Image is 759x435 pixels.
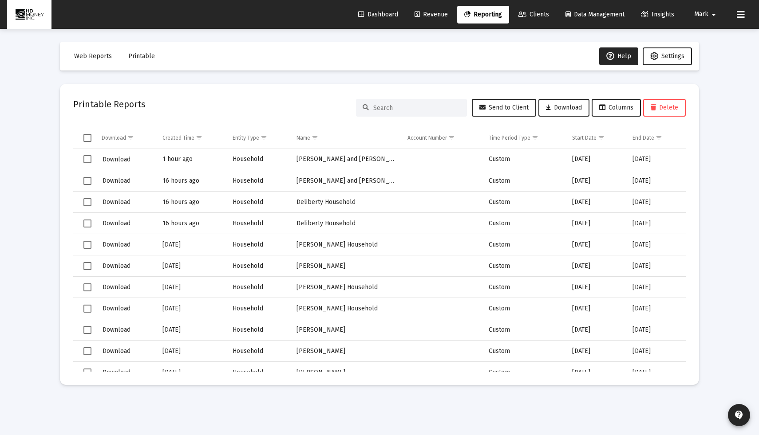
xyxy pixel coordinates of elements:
[83,305,91,313] div: Select row
[472,99,536,117] button: Send to Client
[103,326,130,333] span: Download
[643,47,692,65] button: Settings
[102,345,131,357] button: Download
[83,283,91,291] div: Select row
[226,298,290,319] td: Household
[290,255,401,277] td: [PERSON_NAME]
[566,192,627,213] td: [DATE]
[226,319,290,341] td: Household
[83,219,91,227] div: Select row
[566,277,627,298] td: [DATE]
[482,362,566,383] td: Custom
[73,97,146,111] h2: Printable Reports
[103,156,130,163] span: Download
[226,362,290,383] td: Household
[103,262,130,270] span: Download
[102,259,131,272] button: Download
[566,319,627,341] td: [DATE]
[226,277,290,298] td: Household
[127,134,134,141] span: Show filter options for column 'Download'
[566,341,627,362] td: [DATE]
[162,134,194,141] div: Created Time
[156,362,227,383] td: [DATE]
[566,234,627,255] td: [DATE]
[128,52,155,60] span: Printable
[694,11,708,18] span: Mark
[656,134,662,141] span: Show filter options for column 'End Date'
[290,362,401,383] td: [PERSON_NAME]
[479,104,529,111] span: Send to Client
[103,241,130,248] span: Download
[290,298,401,319] td: [PERSON_NAME] Household
[566,298,627,319] td: [DATE]
[226,149,290,170] td: Household
[708,6,719,24] mat-icon: arrow_drop_down
[156,319,227,341] td: [DATE]
[482,234,566,255] td: Custom
[626,341,686,362] td: [DATE]
[67,47,119,65] button: Web Reports
[261,134,267,141] span: Show filter options for column 'Entity Type'
[290,234,401,255] td: [PERSON_NAME] Household
[102,323,131,336] button: Download
[641,11,674,18] span: Insights
[156,149,227,170] td: 1 hour ago
[83,262,91,270] div: Select row
[661,52,684,60] span: Settings
[290,149,401,170] td: [PERSON_NAME] and [PERSON_NAME]
[482,127,566,149] td: Column Time Period Type
[565,11,625,18] span: Data Management
[83,368,91,376] div: Select row
[226,234,290,255] td: Household
[538,99,589,117] button: Download
[290,192,401,213] td: Deliberty Household
[532,134,538,141] span: Show filter options for column 'Time Period Type'
[482,341,566,362] td: Custom
[482,277,566,298] td: Custom
[83,326,91,334] div: Select row
[102,196,131,208] button: Download
[73,127,686,372] div: Data grid
[226,213,290,234] td: Household
[415,11,448,18] span: Revenue
[83,134,91,142] div: Select all
[566,149,627,170] td: [DATE]
[290,277,401,298] td: [PERSON_NAME] Household
[511,6,556,24] a: Clients
[643,99,686,117] button: Delete
[103,219,130,227] span: Download
[156,255,227,277] td: [DATE]
[156,170,227,192] td: 16 hours ago
[156,127,227,149] td: Column Created Time
[102,153,131,166] button: Download
[626,213,686,234] td: [DATE]
[448,134,455,141] span: Show filter options for column 'Account Number'
[464,11,502,18] span: Reporting
[566,213,627,234] td: [DATE]
[626,277,686,298] td: [DATE]
[482,192,566,213] td: Custom
[482,319,566,341] td: Custom
[156,234,227,255] td: [DATE]
[196,134,202,141] span: Show filter options for column 'Created Time'
[103,283,130,291] span: Download
[592,99,641,117] button: Columns
[226,341,290,362] td: Household
[651,104,678,111] span: Delete
[482,170,566,192] td: Custom
[734,410,744,420] mat-icon: contact_support
[606,52,631,60] span: Help
[290,170,401,192] td: [PERSON_NAME] and [PERSON_NAME]
[566,362,627,383] td: [DATE]
[407,134,447,141] div: Account Number
[290,127,401,149] td: Column Name
[103,368,130,376] span: Download
[290,341,401,362] td: [PERSON_NAME]
[83,241,91,249] div: Select row
[290,319,401,341] td: [PERSON_NAME]
[233,134,259,141] div: Entity Type
[489,134,530,141] div: Time Period Type
[226,255,290,277] td: Household
[83,155,91,163] div: Select row
[156,213,227,234] td: 16 hours ago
